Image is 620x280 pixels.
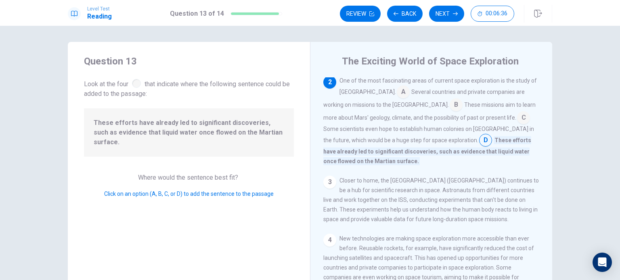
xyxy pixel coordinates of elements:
div: 3 [323,176,336,189]
div: 2 [323,76,336,89]
span: These efforts have already led to significant discoveries, such as evidence that liquid water onc... [323,136,531,165]
button: Review [340,6,381,22]
span: Click on an option (A, B, C, or D) to add the sentence to the passage [104,191,274,197]
h1: Reading [87,12,112,21]
h4: Question 13 [84,55,294,68]
div: Open Intercom Messenger [593,253,612,272]
span: These efforts have already led to significant discoveries, such as evidence that liquid water onc... [94,118,284,147]
span: B [450,98,463,111]
span: C [517,111,530,124]
span: Look at the four that indicate where the following sentence could be added to the passage: [84,77,294,99]
button: 00:06:36 [471,6,514,22]
button: Next [429,6,464,22]
span: Level Test [87,6,112,12]
span: One of the most fascinating areas of current space exploration is the study of [GEOGRAPHIC_DATA]. [339,77,537,95]
h4: The Exciting World of Space Exploration [342,55,519,68]
span: D [479,134,492,147]
h1: Question 13 of 14 [170,9,224,19]
button: Back [387,6,423,22]
span: A [397,85,410,98]
span: Some scientists even hope to establish human colonies on [GEOGRAPHIC_DATA] in the future, which w... [323,126,534,143]
span: Where would the sentence best fit? [138,174,240,181]
span: Closer to home, the [GEOGRAPHIC_DATA] ([GEOGRAPHIC_DATA]) continues to be a hub for scientific re... [323,177,539,222]
div: 4 [323,234,336,247]
span: 00:06:36 [486,10,507,17]
span: Several countries and private companies are working on missions to the [GEOGRAPHIC_DATA]. [323,89,525,108]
